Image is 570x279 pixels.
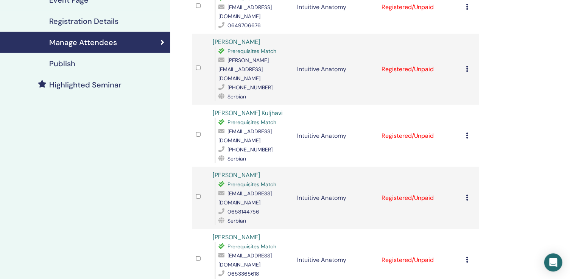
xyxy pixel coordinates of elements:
span: Serbian [228,155,246,162]
a: [PERSON_NAME] [213,233,260,241]
a: [PERSON_NAME] Kuljhavi [213,109,283,117]
span: Prerequisites Match [228,118,277,125]
span: 0653365618 [228,270,260,277]
span: Prerequisites Match [228,47,277,54]
span: 0649706676 [228,22,261,28]
div: Open Intercom Messenger [544,253,562,271]
td: Intuitive Anatomy [294,33,378,104]
span: Prerequisites Match [228,181,277,187]
h4: Highlighted Seminar [49,80,121,89]
span: [EMAIL_ADDRESS][DOMAIN_NAME] [219,3,272,19]
span: [PERSON_NAME][EMAIL_ADDRESS][DOMAIN_NAME] [219,56,269,81]
span: 0658144756 [228,208,260,215]
span: [EMAIL_ADDRESS][DOMAIN_NAME] [219,128,272,143]
a: [PERSON_NAME] [213,171,260,179]
span: Prerequisites Match [228,243,277,249]
span: [PHONE_NUMBER] [228,146,273,153]
h4: Registration Details [49,16,118,25]
a: [PERSON_NAME] [213,37,260,45]
span: [PHONE_NUMBER] [228,84,273,90]
span: Serbian [228,217,246,224]
span: [EMAIL_ADDRESS][DOMAIN_NAME] [219,252,272,268]
h4: Manage Attendees [49,37,117,47]
h4: Publish [49,59,75,68]
td: Intuitive Anatomy [294,104,378,167]
span: Serbian [228,93,246,100]
td: Intuitive Anatomy [294,167,378,229]
span: [EMAIL_ADDRESS][DOMAIN_NAME] [219,190,272,206]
